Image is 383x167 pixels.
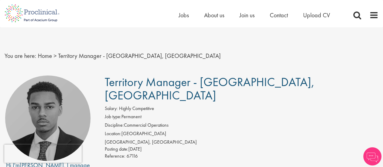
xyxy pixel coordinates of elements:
[54,52,57,60] span: >
[105,146,378,153] div: [DATE]
[38,52,52,60] a: breadcrumb link
[127,153,138,159] span: 67116
[105,130,121,137] label: Location:
[179,11,189,19] a: Jobs
[105,74,315,103] span: Territory Manager - [GEOGRAPHIC_DATA], [GEOGRAPHIC_DATA]
[270,11,288,19] a: Contact
[303,11,330,19] a: Upload CV
[105,122,124,129] label: Discipline:
[105,113,121,120] label: Job type:
[105,130,378,139] li: [GEOGRAPHIC_DATA]
[58,52,221,60] span: Territory Manager - [GEOGRAPHIC_DATA], [GEOGRAPHIC_DATA]
[5,52,36,60] span: You are here:
[105,113,378,122] li: Permanent
[4,145,82,163] iframe: reCAPTCHA
[239,11,255,19] a: Join us
[363,147,381,165] img: Chatbot
[105,105,118,112] label: Salary:
[204,11,224,19] a: About us
[105,139,378,146] div: [GEOGRAPHIC_DATA], [GEOGRAPHIC_DATA]
[105,146,128,152] span: Posting date:
[5,75,91,161] img: imeage of recruiter Carl Gbolade
[105,153,125,160] label: Reference:
[105,122,378,130] li: Commercial Operations
[119,105,154,112] span: Highly Competitive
